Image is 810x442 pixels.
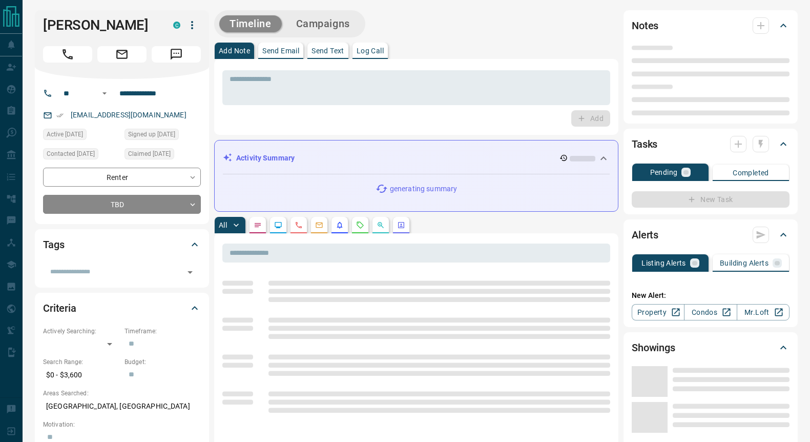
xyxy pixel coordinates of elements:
[71,111,186,119] a: [EMAIL_ADDRESS][DOMAIN_NAME]
[219,15,282,32] button: Timeline
[632,132,790,156] div: Tasks
[397,221,405,229] svg: Agent Actions
[219,47,250,54] p: Add Note
[219,222,227,229] p: All
[641,259,686,267] p: Listing Alerts
[47,149,95,159] span: Contacted [DATE]
[124,357,201,367] p: Budget:
[43,232,201,257] div: Tags
[223,149,610,168] div: Activity Summary
[173,22,180,29] div: condos.ca
[124,148,201,163] div: Fri Jun 13 2025
[390,184,457,194] p: generating summary
[43,389,201,398] p: Areas Searched:
[43,327,119,336] p: Actively Searching:
[311,47,344,54] p: Send Text
[97,46,147,63] span: Email
[315,221,323,229] svg: Emails
[43,46,92,63] span: Call
[43,236,64,253] h2: Tags
[650,169,678,176] p: Pending
[43,296,201,320] div: Criteria
[43,129,119,143] div: Tue Jun 17 2025
[152,46,201,63] span: Message
[43,357,119,367] p: Search Range:
[43,300,76,316] h2: Criteria
[43,420,201,429] p: Motivation:
[632,339,675,356] h2: Showings
[56,112,64,119] svg: Email Verified
[128,129,175,139] span: Signed up [DATE]
[43,367,119,384] p: $0 - $3,600
[684,304,737,320] a: Condos
[98,87,111,99] button: Open
[632,13,790,38] div: Notes
[336,221,344,229] svg: Listing Alerts
[632,290,790,301] p: New Alert:
[357,47,384,54] p: Log Call
[632,136,657,152] h2: Tasks
[632,17,658,34] h2: Notes
[236,153,295,164] p: Activity Summary
[43,168,201,187] div: Renter
[295,221,303,229] svg: Calls
[377,221,385,229] svg: Opportunities
[632,304,684,320] a: Property
[632,227,658,243] h2: Alerts
[43,148,119,163] div: Fri Jun 13 2025
[43,195,201,214] div: TBD
[124,327,201,336] p: Timeframe:
[720,259,769,267] p: Building Alerts
[43,398,201,415] p: [GEOGRAPHIC_DATA], [GEOGRAPHIC_DATA]
[254,221,262,229] svg: Notes
[632,223,790,247] div: Alerts
[737,304,790,320] a: Mr.Loft
[286,15,360,32] button: Campaigns
[128,149,171,159] span: Claimed [DATE]
[356,221,364,229] svg: Requests
[262,47,299,54] p: Send Email
[733,169,769,176] p: Completed
[124,129,201,143] div: Wed Apr 03 2024
[47,129,83,139] span: Active [DATE]
[274,221,282,229] svg: Lead Browsing Activity
[183,265,197,279] button: Open
[43,17,158,33] h1: [PERSON_NAME]
[632,335,790,360] div: Showings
